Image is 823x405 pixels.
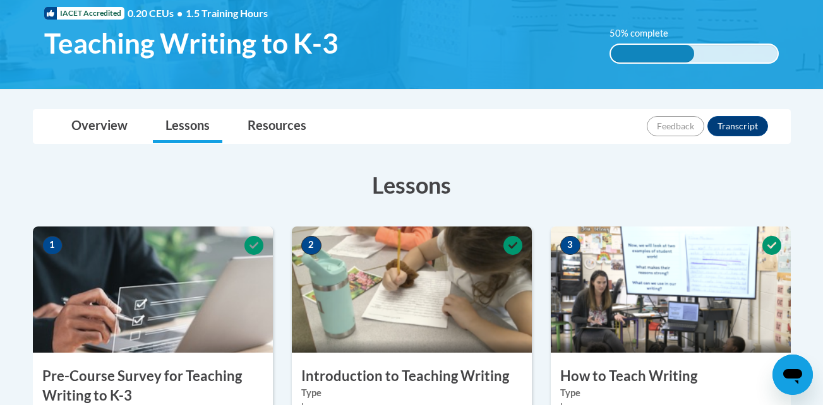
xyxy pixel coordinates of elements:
[772,355,813,395] iframe: Button to launch messaging window
[59,110,140,143] a: Overview
[301,236,321,255] span: 2
[292,367,532,386] h3: Introduction to Teaching Writing
[177,7,183,19] span: •
[186,7,268,19] span: 1.5 Training Hours
[560,236,580,255] span: 3
[235,110,319,143] a: Resources
[611,45,694,62] div: 50% complete
[33,169,791,201] h3: Lessons
[551,226,791,353] img: Course Image
[301,386,522,400] label: Type
[707,116,768,136] button: Transcript
[153,110,222,143] a: Lessons
[610,26,682,40] label: 50% complete
[551,367,791,386] h3: How to Teach Writing
[128,6,186,20] span: 0.20 CEUs
[42,236,63,255] span: 1
[33,226,273,353] img: Course Image
[44,7,124,20] span: IACET Accredited
[292,226,532,353] img: Course Image
[560,386,781,400] label: Type
[647,116,704,136] button: Feedback
[44,26,339,60] span: Teaching Writing to K-3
